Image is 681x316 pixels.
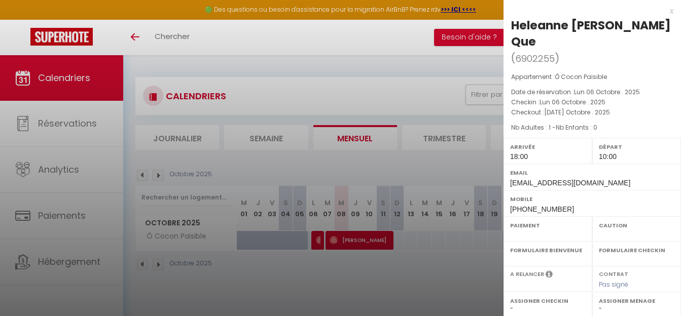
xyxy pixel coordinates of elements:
[599,296,674,306] label: Assigner Menage
[511,17,673,50] div: Heleanne [PERSON_NAME] Que
[599,280,628,289] span: Pas signé
[515,52,555,65] span: 6902255
[556,123,597,132] span: Nb Enfants : 0
[540,98,605,106] span: Lun 06 Octobre . 2025
[544,108,610,116] span: [DATE] Octobre . 2025
[599,220,674,230] label: Caution
[555,72,607,81] span: Ô Cocon Paisible
[504,5,673,17] div: x
[510,142,586,152] label: Arrivée
[574,88,640,96] span: Lun 06 Octobre . 2025
[511,107,673,117] p: Checkout :
[599,142,674,152] label: Départ
[510,205,574,213] span: [PHONE_NUMBER]
[599,152,617,161] span: 10:00
[510,220,586,230] label: Paiement
[510,168,674,178] label: Email
[510,194,674,204] label: Mobile
[546,270,553,281] i: Sélectionner OUI si vous souhaiter envoyer les séquences de messages post-checkout
[510,245,586,255] label: Formulaire Bienvenue
[511,72,673,82] p: Appartement :
[511,51,559,65] span: ( )
[511,97,673,107] p: Checkin :
[511,87,673,97] p: Date de réservation :
[511,123,597,132] span: Nb Adultes : 1 -
[510,152,528,161] span: 18:00
[599,270,628,276] label: Contrat
[599,245,674,255] label: Formulaire Checkin
[510,179,630,187] span: [EMAIL_ADDRESS][DOMAIN_NAME]
[510,270,544,279] label: A relancer
[510,296,586,306] label: Assigner Checkin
